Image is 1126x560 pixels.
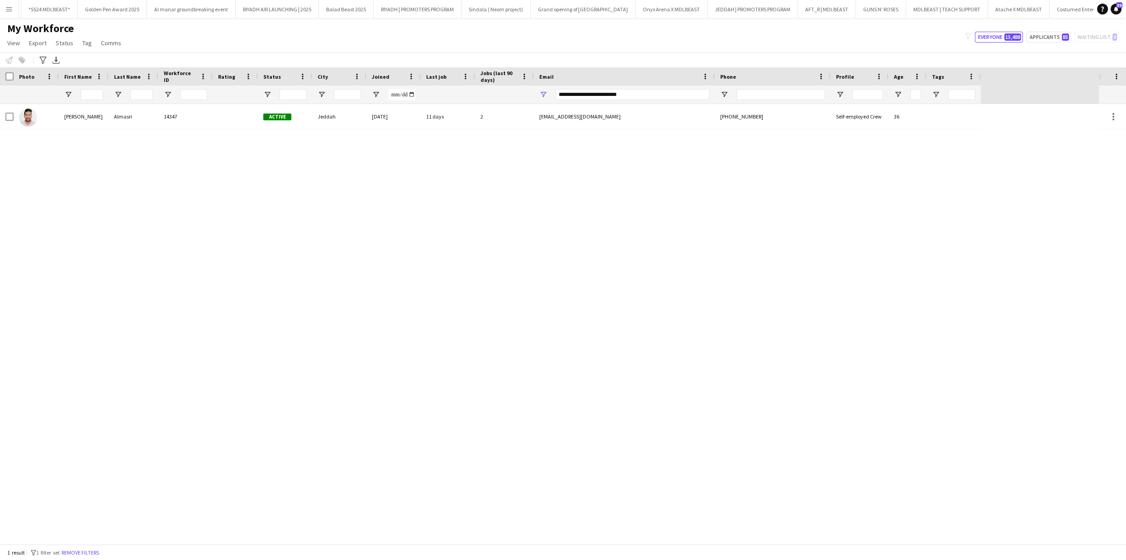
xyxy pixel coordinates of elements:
span: Active [263,114,291,120]
span: Workforce ID [164,70,196,83]
input: First Name Filter Input [81,89,103,100]
button: Open Filter Menu [720,90,728,99]
input: Tags Filter Input [948,89,975,100]
button: Onyx Arena X MDLBEAST [636,0,708,18]
button: Golden Pen Award 2025 [78,0,147,18]
app-action-btn: Advanced filters [38,55,48,66]
button: Open Filter Menu [114,90,122,99]
span: Status [263,73,281,80]
span: 85 [1062,33,1069,41]
button: Open Filter Menu [318,90,326,99]
button: RIYADH | PROMOTERS PROGRAM [374,0,461,18]
input: City Filter Input [334,89,361,100]
a: Tag [79,37,95,49]
a: 59 [1111,4,1121,14]
button: Open Filter Menu [263,90,271,99]
button: GUNS N' ROSES [856,0,906,18]
button: AFT_R | MDLBEAST [798,0,856,18]
button: MDLBEAST | TEACH SUPPORT [906,0,988,18]
span: Phone [720,73,736,80]
span: First Name [64,73,92,80]
span: 1 filter set [36,549,60,556]
div: [PHONE_NUMBER] [715,104,831,129]
div: [DATE] [366,104,421,129]
button: Open Filter Menu [64,90,72,99]
input: Workforce ID Filter Input [180,89,207,100]
button: Applicants85 [1026,32,1071,43]
span: Export [29,39,47,47]
input: Phone Filter Input [736,89,825,100]
a: Comms [97,37,125,49]
button: Open Filter Menu [539,90,547,99]
span: Tags [932,73,944,80]
app-action-btn: Export XLSX [51,55,62,66]
button: Open Filter Menu [894,90,902,99]
input: Joined Filter Input [388,89,415,100]
button: Open Filter Menu [836,90,844,99]
button: Open Filter Menu [932,90,940,99]
button: Everyone15,488 [975,32,1023,43]
button: Open Filter Menu [164,90,172,99]
input: Email Filter Input [556,89,709,100]
span: View [7,39,20,47]
a: Status [52,37,77,49]
span: Photo [19,73,34,80]
button: Open Filter Menu [372,90,380,99]
input: Status Filter Input [280,89,307,100]
div: 2 [475,104,534,129]
input: Last Name Filter Input [130,89,153,100]
button: Atache X MDLBEAST [988,0,1050,18]
span: Status [56,39,73,47]
span: Age [894,73,903,80]
div: 36 [888,104,926,129]
span: My Workforce [7,22,74,35]
span: Joined [372,73,390,80]
span: 59 [1116,2,1122,8]
button: JEDDAH | PROMOTERS PROGRAM [708,0,798,18]
button: Balad Beast 2025 [319,0,374,18]
div: Jeddah [312,104,366,129]
a: View [4,37,24,49]
button: *SS24 MDLBEAST* [21,0,78,18]
input: Age Filter Input [910,89,921,100]
span: 15,488 [1004,33,1021,41]
button: Remove filters [60,548,101,558]
input: Profile Filter Input [852,89,883,100]
span: Rating [218,73,235,80]
div: [PERSON_NAME] [59,104,109,129]
button: Sindala ( Neom project) [461,0,531,18]
a: Export [25,37,50,49]
span: Last Name [114,73,141,80]
span: Email [539,73,554,80]
span: City [318,73,328,80]
button: RIYADH AIR LAUNCHING | 2025 [236,0,319,18]
img: Ahmed Almasri [19,109,37,127]
span: Profile [836,73,854,80]
span: Tag [82,39,92,47]
button: Al manar groundbreaking event [147,0,236,18]
span: Jobs (last 90 days) [480,70,518,83]
button: Grand opening of [GEOGRAPHIC_DATA] [531,0,636,18]
div: 14347 [158,104,213,129]
div: Self-employed Crew [831,104,888,129]
span: Comms [101,39,121,47]
div: 11 days [421,104,475,129]
div: [EMAIL_ADDRESS][DOMAIN_NAME] [534,104,715,129]
span: Last job [426,73,447,80]
div: Almasri [109,104,158,129]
